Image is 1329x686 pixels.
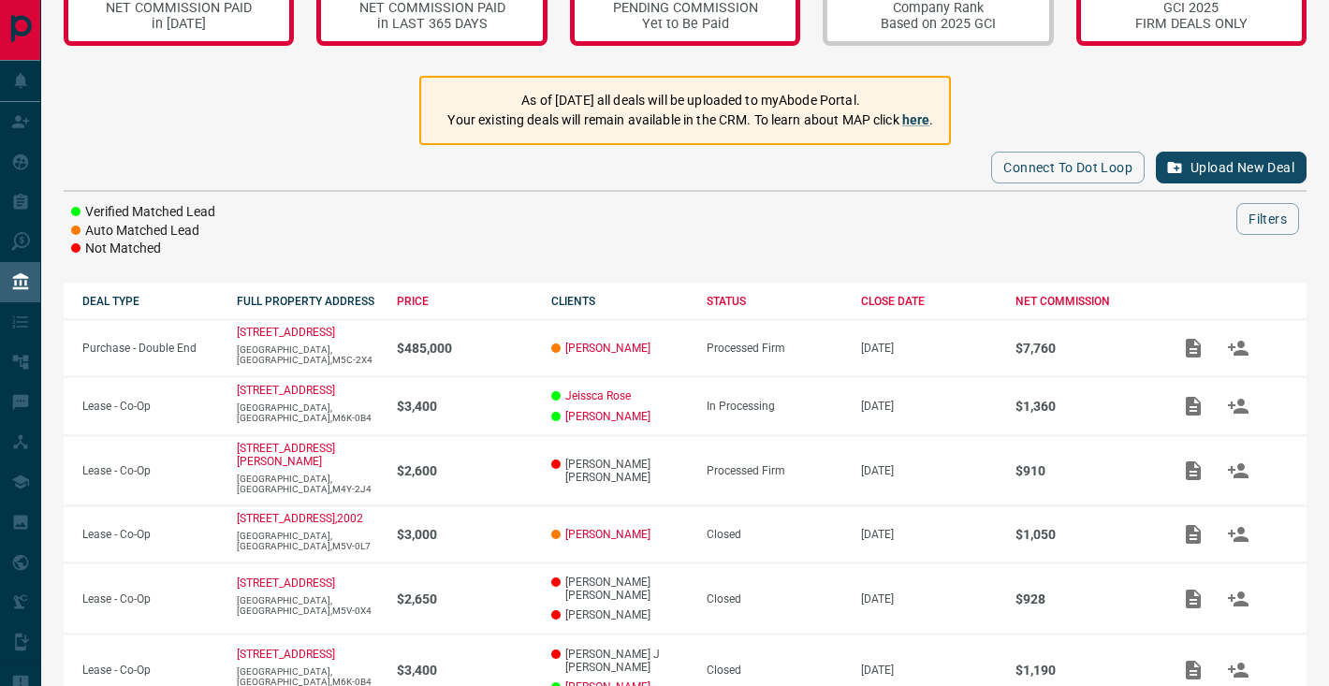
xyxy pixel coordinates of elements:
a: [STREET_ADDRESS],2002 [237,512,363,525]
a: [PERSON_NAME] [565,342,650,355]
a: Jeissca Rose [565,389,631,402]
a: [STREET_ADDRESS] [237,326,335,339]
p: [GEOGRAPHIC_DATA],[GEOGRAPHIC_DATA],M5V-0L7 [237,531,378,551]
div: FIRM DEALS ONLY [1135,16,1248,32]
div: Processed Firm [707,342,842,355]
span: Match Clients [1216,527,1261,540]
p: [DATE] [861,342,997,355]
div: DEAL TYPE [82,295,218,308]
span: Match Clients [1216,341,1261,354]
div: PRICE [397,295,533,308]
p: $3,000 [397,527,533,542]
p: $1,190 [1015,663,1151,678]
p: Lease - Co-Op [82,664,218,677]
p: Lease - Co-Op [82,592,218,606]
p: $7,760 [1015,341,1151,356]
p: Your existing deals will remain available in the CRM. To learn about MAP click . [447,110,933,130]
p: [PERSON_NAME] [PERSON_NAME] [551,458,687,484]
a: here [902,112,930,127]
div: CLOSE DATE [861,295,997,308]
p: [GEOGRAPHIC_DATA],[GEOGRAPHIC_DATA],M6K-0B4 [237,402,378,423]
p: $1,050 [1015,527,1151,542]
p: Purchase - Double End [82,342,218,355]
div: FULL PROPERTY ADDRESS [237,295,378,308]
p: [DATE] [861,464,997,477]
p: Lease - Co-Op [82,528,218,541]
div: NET COMMISSION [1015,295,1151,308]
div: STATUS [707,295,842,308]
div: in [DATE] [106,16,252,32]
span: Add / View Documents [1171,341,1216,354]
p: [DATE] [861,400,997,413]
span: Add / View Documents [1171,399,1216,412]
p: $2,600 [397,463,533,478]
button: Upload New Deal [1156,152,1307,183]
span: Add / View Documents [1171,663,1216,676]
p: Lease - Co-Op [82,400,218,413]
div: Closed [707,528,842,541]
span: Match Clients [1216,399,1261,412]
p: $928 [1015,591,1151,606]
div: Based on 2025 GCI [881,16,996,32]
span: Add / View Documents [1171,591,1216,605]
a: [PERSON_NAME] [565,410,650,423]
div: in LAST 365 DAYS [359,16,505,32]
p: [PERSON_NAME] J [PERSON_NAME] [551,648,687,674]
p: [GEOGRAPHIC_DATA],[GEOGRAPHIC_DATA],M5C-2X4 [237,344,378,365]
div: Closed [707,592,842,606]
p: $1,360 [1015,399,1151,414]
a: [PERSON_NAME] [565,528,650,541]
div: Yet to Be Paid [613,16,758,32]
p: $910 [1015,463,1151,478]
button: Connect to Dot Loop [991,152,1145,183]
p: [DATE] [861,528,997,541]
a: [STREET_ADDRESS][PERSON_NAME] [237,442,335,468]
li: Auto Matched Lead [71,222,215,241]
a: [STREET_ADDRESS] [237,577,335,590]
p: [PERSON_NAME] [551,608,687,621]
p: [DATE] [861,592,997,606]
p: Lease - Co-Op [82,464,218,477]
p: $2,650 [397,591,533,606]
div: CLIENTS [551,295,687,308]
span: Match Clients [1216,463,1261,476]
span: Add / View Documents [1171,463,1216,476]
li: Verified Matched Lead [71,203,215,222]
a: [STREET_ADDRESS] [237,648,335,661]
div: Closed [707,664,842,677]
div: In Processing [707,400,842,413]
p: [GEOGRAPHIC_DATA],[GEOGRAPHIC_DATA],M4Y-2J4 [237,474,378,494]
p: $485,000 [397,341,533,356]
p: $3,400 [397,663,533,678]
p: [PERSON_NAME] [PERSON_NAME] [551,576,687,602]
div: Processed Firm [707,464,842,477]
button: Filters [1236,203,1299,235]
span: Match Clients [1216,663,1261,676]
p: [GEOGRAPHIC_DATA],[GEOGRAPHIC_DATA],M5V-0X4 [237,595,378,616]
a: [STREET_ADDRESS] [237,384,335,397]
span: Match Clients [1216,591,1261,605]
p: As of [DATE] all deals will be uploaded to myAbode Portal. [447,91,933,110]
span: Add / View Documents [1171,527,1216,540]
li: Not Matched [71,240,215,258]
p: [DATE] [861,664,997,677]
p: $3,400 [397,399,533,414]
